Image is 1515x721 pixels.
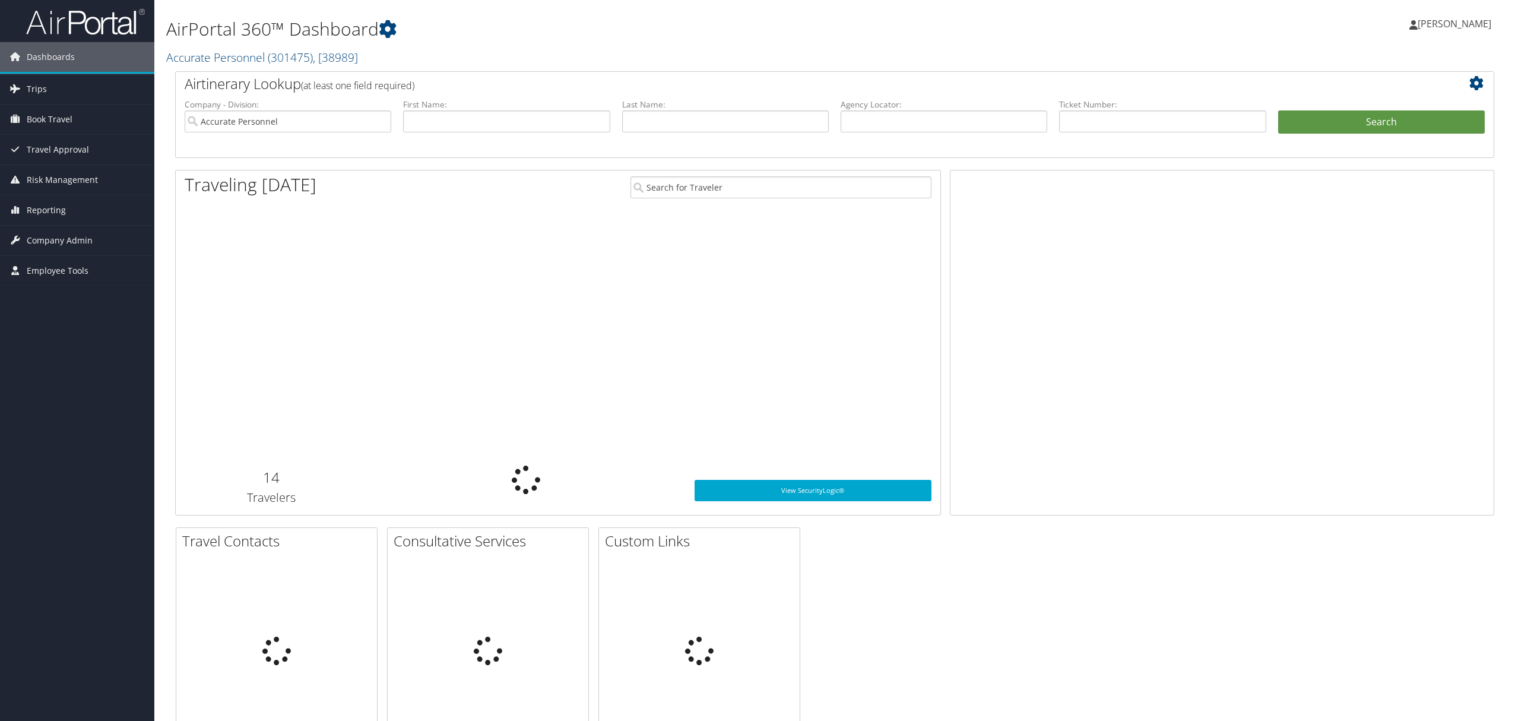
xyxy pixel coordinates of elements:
span: Travel Approval [27,135,89,165]
span: (at least one field required) [301,79,414,92]
span: ( 301475 ) [268,49,313,65]
a: [PERSON_NAME] [1409,6,1503,42]
h2: Airtinerary Lookup [185,74,1375,94]
input: Search for Traveler [630,176,931,198]
a: View SecurityLogic® [695,480,931,501]
h2: 14 [185,467,358,488]
button: Search [1278,110,1485,134]
label: Agency Locator: [841,99,1047,110]
h2: Travel Contacts [182,531,377,551]
span: Risk Management [27,165,98,195]
label: Company - Division: [185,99,391,110]
h1: Traveling [DATE] [185,172,316,197]
a: Accurate Personnel [166,49,358,65]
img: airportal-logo.png [26,8,145,36]
span: , [ 38989 ] [313,49,358,65]
h1: AirPortal 360™ Dashboard [166,17,1057,42]
label: First Name: [403,99,610,110]
span: Company Admin [27,226,93,255]
h2: Consultative Services [394,531,588,551]
span: Employee Tools [27,256,88,286]
span: Trips [27,74,47,104]
span: Book Travel [27,105,72,134]
h2: Custom Links [605,531,800,551]
span: Dashboards [27,42,75,72]
span: Reporting [27,195,66,225]
label: Ticket Number: [1059,99,1266,110]
h3: Travelers [185,489,358,506]
span: [PERSON_NAME] [1418,17,1491,30]
label: Last Name: [622,99,829,110]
